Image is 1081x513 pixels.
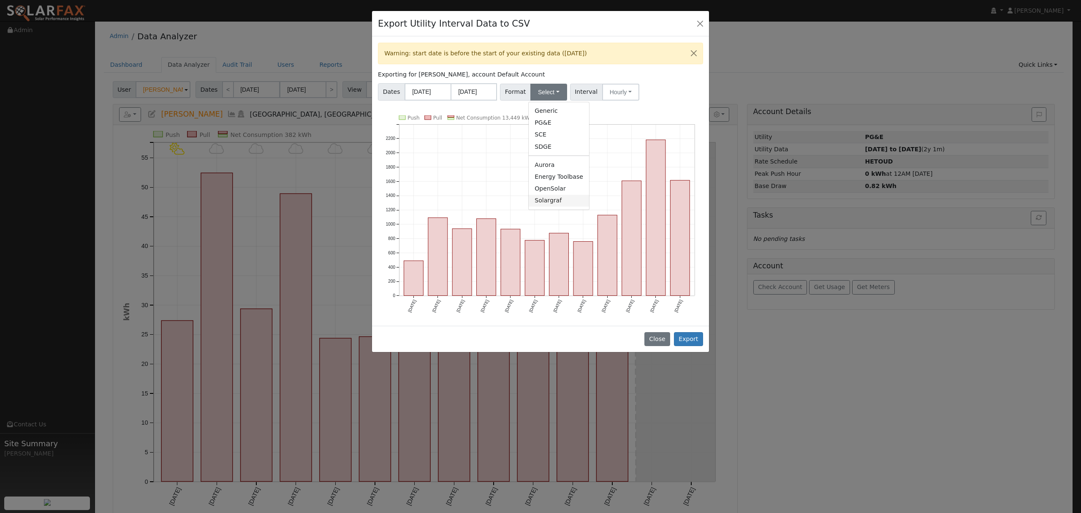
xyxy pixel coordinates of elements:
text: 800 [388,236,395,241]
text: 200 [388,279,395,284]
div: Warning: start date is before the start of your existing data ([DATE]) [378,43,703,64]
span: Format [500,84,531,101]
text: 1000 [386,222,396,226]
text: [DATE] [480,299,489,313]
text: 1400 [386,194,396,198]
text: 1800 [386,165,396,169]
rect: onclick="" [573,242,593,296]
text: 2000 [386,150,396,155]
text: Push [407,115,420,121]
text: [DATE] [552,299,562,313]
rect: onclick="" [428,218,448,295]
rect: onclick="" [549,233,569,296]
text: [DATE] [407,299,417,313]
text: [DATE] [456,299,465,313]
text: 400 [388,265,395,270]
rect: onclick="" [501,229,520,295]
button: Select [530,84,567,101]
text: 1200 [386,207,396,212]
a: Generic [529,105,589,117]
rect: onclick="" [404,261,424,295]
rect: onclick="" [452,229,472,295]
button: Hourly [602,84,639,101]
text: [DATE] [577,299,587,313]
text: 600 [388,251,395,255]
button: Close [694,17,706,29]
a: PG&E [529,117,589,129]
text: Pull [433,115,443,121]
a: Aurora [529,159,589,171]
text: [DATE] [674,299,683,313]
span: Interval [570,84,603,101]
text: [DATE] [649,299,659,313]
text: [DATE] [601,299,611,313]
text: 0 [393,293,396,298]
text: 2200 [386,136,396,141]
span: Dates [378,83,405,101]
rect: onclick="" [646,140,665,296]
rect: onclick="" [525,240,544,296]
rect: onclick="" [671,180,690,296]
a: OpenSolar [529,183,589,194]
text: [DATE] [504,299,514,313]
text: [DATE] [528,299,538,313]
a: SDGE [529,141,589,153]
text: [DATE] [625,299,635,313]
a: Solargraf [529,195,589,207]
text: [DATE] [432,299,441,313]
a: SCE [529,129,589,141]
rect: onclick="" [622,181,641,296]
button: Close [644,332,670,347]
h4: Export Utility Interval Data to CSV [378,17,530,30]
a: Energy Toolbase [529,171,589,183]
rect: onclick="" [598,215,617,295]
button: Export [674,332,703,347]
text: Net Consumption 13,449 kWh [456,115,533,121]
label: Exporting for [PERSON_NAME], account Default Account [378,70,545,79]
rect: onclick="" [477,219,496,296]
text: 1600 [386,179,396,184]
button: Close [685,43,703,64]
